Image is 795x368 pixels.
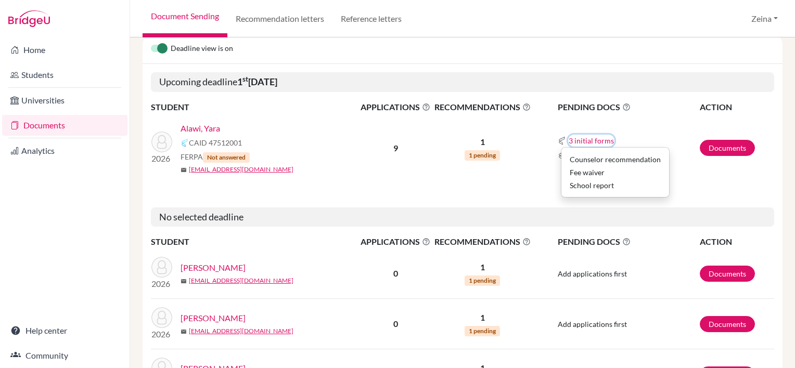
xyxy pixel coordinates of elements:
a: Documents [2,115,127,136]
a: Community [2,345,127,366]
span: 1 pending [465,150,500,161]
sup: st [242,75,248,83]
span: mail [181,167,187,173]
span: Not answered [203,152,250,163]
a: [PERSON_NAME] [181,261,246,274]
b: 9 [393,143,398,153]
p: 1 [433,311,532,324]
span: APPLICATIONS [360,101,432,113]
img: Common App logo [181,139,189,147]
button: Zeina [747,9,783,29]
a: Alawi, Yara [181,122,220,135]
a: [EMAIL_ADDRESS][DOMAIN_NAME] [189,326,293,336]
span: RECOMMENDATIONS [433,235,532,248]
span: Add applications first [558,320,627,328]
p: 1 [433,136,532,148]
span: 1 pending [465,326,500,336]
a: Home [2,40,127,60]
img: Common App logo [558,151,566,160]
div: Counselor recommendation [570,154,661,165]
a: [PERSON_NAME] [181,312,246,324]
a: [EMAIL_ADDRESS][DOMAIN_NAME] [189,165,293,174]
img: Abiera, Enzo [151,307,172,328]
p: 2026 [151,152,172,165]
img: Bridge-U [8,10,50,27]
h5: No selected deadline [151,207,774,227]
a: Help center [2,320,127,341]
th: STUDENT [151,100,359,114]
span: mail [181,278,187,284]
span: Add applications first [558,269,627,278]
span: APPLICATIONS [360,235,432,248]
span: Deadline view is on [171,43,233,55]
th: STUDENT [151,235,359,248]
p: 2026 [151,278,172,290]
div: Fee waiver [570,167,661,178]
button: 3 initial forms [568,135,614,147]
div: School report [570,180,661,191]
a: Documents [700,140,755,156]
div: 3 initial forms [561,147,670,198]
a: Universities [2,90,127,111]
span: FERPA [181,151,250,163]
p: 1 [433,261,532,273]
a: Documents [700,266,755,282]
img: Common App logo [558,137,566,145]
a: Students [2,64,127,85]
a: Documents [700,316,755,332]
p: 2026 [151,328,172,340]
th: ACTION [699,235,774,248]
span: 1 pending [465,275,500,286]
b: 0 [393,268,398,278]
span: CAID 47512001 [189,137,242,148]
img: Alawi, Yara [151,132,172,152]
a: [EMAIL_ADDRESS][DOMAIN_NAME] [189,276,293,285]
a: Analytics [2,140,127,161]
b: 1 [DATE] [237,76,277,87]
span: mail [181,328,187,335]
span: PENDING DOCS [558,101,699,113]
b: 0 [393,319,398,328]
img: Abdel Malak, Mathew [151,257,172,278]
span: RECOMMENDATIONS [433,101,532,113]
h5: Upcoming deadline [151,72,774,92]
span: PENDING DOCS [558,235,699,248]
th: ACTION [699,100,774,114]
